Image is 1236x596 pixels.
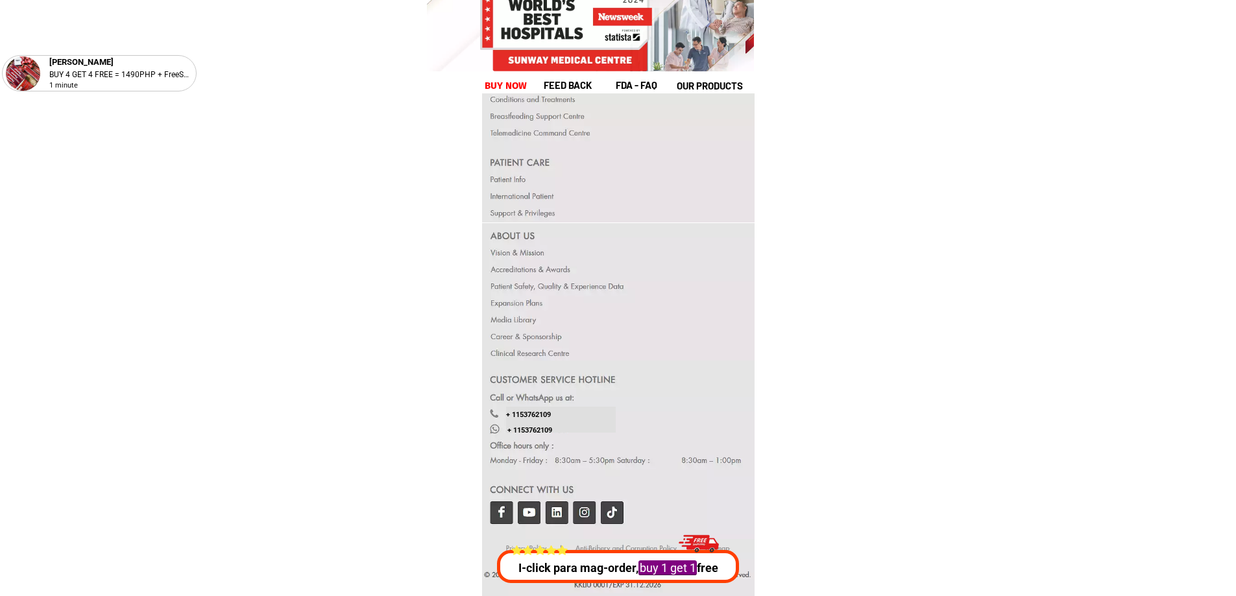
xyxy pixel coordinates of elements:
[485,78,527,93] h1: buy now
[677,78,753,93] h1: our products
[506,410,588,421] h1: + 1153762109
[616,78,688,93] h1: fda - FAQ
[544,78,614,93] h1: feed back
[637,560,695,575] mark: buy 1 get 1
[507,425,590,436] h1: + 1153762109
[492,559,742,577] p: I-click para mag-order, free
